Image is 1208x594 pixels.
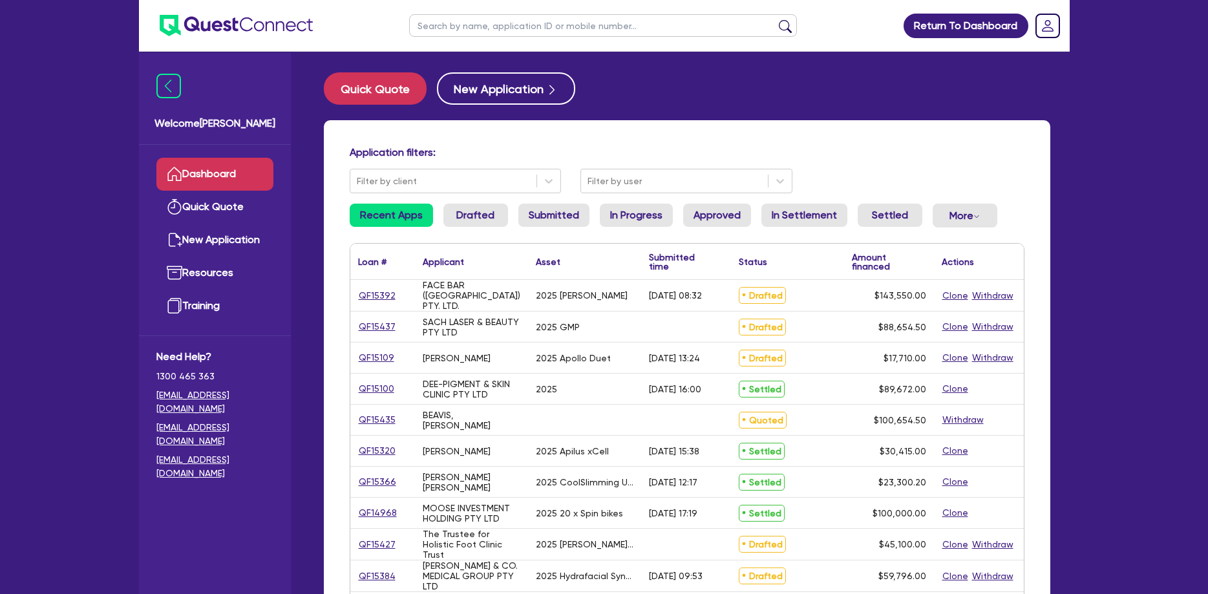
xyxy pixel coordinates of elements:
img: resources [167,265,182,281]
button: Clone [942,350,969,365]
button: Dropdown toggle [933,204,997,228]
button: Clone [942,505,969,520]
button: Clone [942,381,969,396]
a: QF15392 [358,288,396,303]
img: new-application [167,232,182,248]
span: Drafted [739,319,786,335]
span: $88,654.50 [878,322,926,332]
div: [DATE] 15:38 [649,446,699,456]
div: [PERSON_NAME] [PERSON_NAME] [423,472,520,493]
a: In Settlement [761,204,847,227]
button: Withdraw [971,537,1014,552]
div: 2025 Apilus xCell [536,446,609,456]
div: Status [739,257,767,266]
div: 2025 [PERSON_NAME] [536,290,628,301]
button: New Application [437,72,575,105]
div: Loan # [358,257,387,266]
a: Approved [683,204,751,227]
span: Drafted [739,287,786,304]
a: Recent Apps [350,204,433,227]
a: [EMAIL_ADDRESS][DOMAIN_NAME] [156,453,273,480]
span: $143,550.00 [874,290,926,301]
div: MOOSE INVESTMENT HOLDING PTY LTD [423,503,520,524]
span: Settled [739,443,785,460]
button: Clone [942,319,969,334]
a: QF15109 [358,350,395,365]
span: Drafted [739,350,786,366]
a: Return To Dashboard [904,14,1028,38]
a: Drafted [443,204,508,227]
span: $100,654.50 [874,415,926,425]
a: QF15366 [358,474,397,489]
a: QF15435 [358,412,396,427]
span: Welcome [PERSON_NAME] [154,116,275,131]
div: [DATE] 17:19 [649,508,697,518]
a: [EMAIL_ADDRESS][DOMAIN_NAME] [156,388,273,416]
div: DEE-PIGMENT & SKIN CLINIC PTY LTD [423,379,520,399]
img: quick-quote [167,199,182,215]
div: Amount financed [852,253,926,271]
div: [PERSON_NAME] & CO. MEDICAL GROUP PTY LTD [423,560,520,591]
div: [DATE] 16:00 [649,384,701,394]
div: FACE BAR ([GEOGRAPHIC_DATA]) PTY. LTD. [423,280,520,311]
span: $23,300.20 [878,477,926,487]
button: Clone [942,569,969,584]
span: Drafted [739,536,786,553]
span: $45,100.00 [879,539,926,549]
a: QF15320 [358,443,396,458]
img: training [167,298,182,313]
div: Actions [942,257,974,266]
a: [EMAIL_ADDRESS][DOMAIN_NAME] [156,421,273,448]
span: Settled [739,381,785,398]
span: Drafted [739,567,786,584]
a: Quick Quote [156,191,273,224]
a: QF14968 [358,505,397,520]
div: 2025 Apollo Duet [536,353,611,363]
button: Clone [942,288,969,303]
div: [PERSON_NAME] [423,446,491,456]
a: Submitted [518,204,589,227]
img: quest-connect-logo-blue [160,15,313,36]
button: Withdraw [971,319,1014,334]
img: icon-menu-close [156,74,181,98]
div: 2025 [PERSON_NAME] laser device [536,539,633,549]
div: 2025 20 x Spin bikes [536,508,623,518]
a: QF15437 [358,319,396,334]
div: 2025 GMP [536,322,580,332]
h4: Application filters: [350,146,1024,158]
span: $100,000.00 [873,508,926,518]
div: 2025 [536,384,557,394]
div: 2025 CoolSlimming Ultimate 360 [536,477,633,487]
a: Resources [156,257,273,290]
div: Applicant [423,257,464,266]
span: $17,710.00 [884,353,926,363]
span: $30,415.00 [880,446,926,456]
div: 2025 Hydrafacial Syndeo [536,571,633,581]
span: 1300 465 363 [156,370,273,383]
div: [DATE] 09:53 [649,571,703,581]
button: Quick Quote [324,72,427,105]
button: Withdraw [971,350,1014,365]
div: BEAVIS, [PERSON_NAME] [423,410,520,430]
div: The Trustee for Holistic Foot Clinic Trust [423,529,520,560]
div: Asset [536,257,560,266]
button: Clone [942,443,969,458]
div: [DATE] 08:32 [649,290,702,301]
button: Clone [942,474,969,489]
div: [PERSON_NAME] [423,353,491,363]
button: Clone [942,537,969,552]
a: Settled [858,204,922,227]
span: $89,672.00 [879,384,926,394]
button: Withdraw [971,569,1014,584]
span: Need Help? [156,349,273,365]
div: SACH LASER & BEAUTY PTY LTD [423,317,520,337]
div: [DATE] 12:17 [649,477,697,487]
a: New Application [156,224,273,257]
button: Withdraw [942,412,984,427]
a: Quick Quote [324,72,437,105]
div: [DATE] 13:24 [649,353,700,363]
a: Dashboard [156,158,273,191]
span: Quoted [739,412,787,429]
input: Search by name, application ID or mobile number... [409,14,797,37]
